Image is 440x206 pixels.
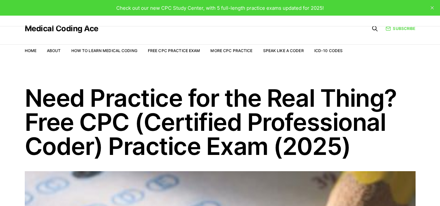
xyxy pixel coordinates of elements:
a: Home [25,48,36,53]
iframe: portal-trigger [277,174,440,206]
a: Free CPC Practice Exam [148,48,200,53]
a: ICD-10 Codes [314,48,343,53]
a: Medical Coding Ace [25,25,98,33]
a: More CPC Practice [210,48,252,53]
button: close [427,3,437,13]
a: Subscribe [386,25,415,32]
a: How to Learn Medical Coding [71,48,137,53]
span: Check out our new CPC Study Center, with 5 full-length practice exams updated for 2025! [116,5,324,11]
a: Speak Like a Coder [263,48,304,53]
h1: Need Practice for the Real Thing? Free CPC (Certified Professional Coder) Practice Exam (2025) [25,86,416,158]
a: About [47,48,61,53]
